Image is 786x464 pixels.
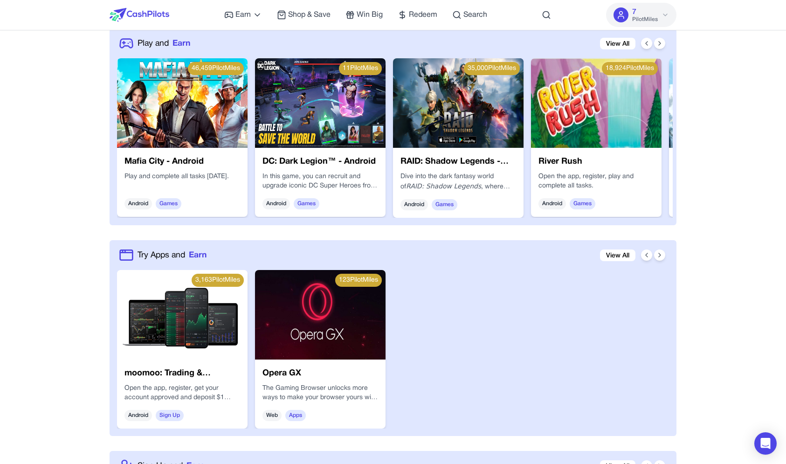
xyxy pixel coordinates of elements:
[255,270,386,360] img: 87ef8a01-ce4a-4a8e-a49b-e11f102f1b08.webp
[156,410,184,421] span: Sign Up
[189,249,207,261] span: Earn
[192,274,244,287] div: 3,163 PilotMiles
[277,9,331,21] a: Shop & Save
[357,9,383,21] span: Win Big
[156,198,181,209] span: Games
[124,198,152,209] span: Android
[754,432,777,455] div: Open Intercom Messenger
[188,62,244,75] div: 46,459 PilotMiles
[339,62,382,75] div: 11 PilotMiles
[345,9,383,21] a: Win Big
[262,410,282,421] span: Web
[602,62,658,75] div: 18,924 PilotMiles
[400,155,516,168] h3: RAID: Shadow Legends - Android
[262,384,378,402] p: The Gaming Browser unlocks more ways to make your browser yours with deeper personalization and a...
[538,155,654,168] h3: River Rush
[464,62,520,75] div: 35,000 PilotMiles
[255,58,386,148] img: 414aa5d1-4f6b-495c-9236-e0eac1aeedf4.jpg
[409,9,437,21] span: Redeem
[224,9,262,21] a: Earn
[138,37,169,49] span: Play and
[110,8,169,22] img: CashPilots Logo
[117,270,248,360] img: 7c352bea-18c7-4f77-ab33-4bc671990539.webp
[406,182,481,190] em: RAID: Shadow Legends
[632,7,636,18] span: 7
[452,9,487,21] a: Search
[172,37,190,49] span: Earn
[124,155,240,168] h3: Mafia City - Android
[262,198,290,209] span: Android
[262,155,378,168] h3: DC: Dark Legion™ - Android
[393,58,524,148] img: nRLw6yM7nDBu.webp
[538,172,654,191] div: Open the app, register, play and complete all tasks.
[600,249,635,261] a: View All
[531,58,662,148] img: cd3c5e61-d88c-4c75-8e93-19b3db76cddd.webp
[138,249,207,261] a: Try Apps andEarn
[398,9,437,21] a: Redeem
[400,172,516,192] p: Dive into the dark fantasy world of , where every decision shapes your legendary journey.
[288,9,331,21] span: Shop & Save
[262,367,378,380] h3: Opera GX
[235,9,251,21] span: Earn
[463,9,487,21] span: Search
[124,384,240,402] p: Open the app, register, get your account approved and deposit $1 using a valid credit card. The f...
[600,38,635,49] a: View All
[117,58,248,148] img: 458eefe5-aead-4420-8b58-6e94704f1244.jpg
[138,249,185,261] span: Try Apps and
[538,198,566,209] span: Android
[570,198,595,209] span: Games
[124,410,152,421] span: Android
[262,172,378,191] p: In this game, you can recruit and upgrade iconic DC Super Heroes from the Justice League such as ...
[432,199,457,210] span: Games
[606,3,676,27] button: 7PilotMiles
[124,172,240,191] div: Play and complete all tasks [DATE].
[400,199,428,210] span: Android
[285,410,306,421] span: Apps
[294,198,319,209] span: Games
[335,274,382,287] div: 123 PilotMiles
[632,16,658,23] span: PilotMiles
[138,37,190,49] a: Play andEarn
[124,367,240,380] h3: moomoo: Trading & Investing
